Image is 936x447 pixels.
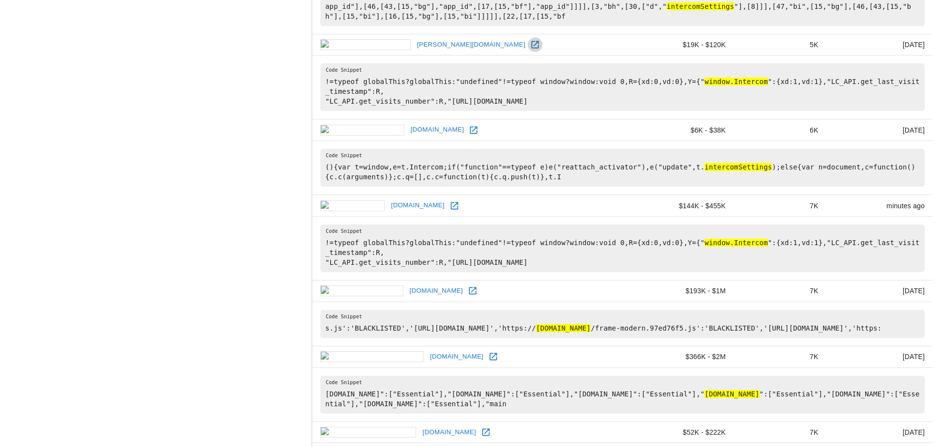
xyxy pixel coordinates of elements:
[407,283,466,299] a: [DOMAIN_NAME]
[465,283,480,298] a: Open alltrails.com in new window
[479,425,493,440] a: Open bamboohr.com in new window
[320,351,424,362] img: lightreading.com icon
[635,346,734,367] td: $366K - $2M
[734,346,826,367] td: 7K
[320,285,403,296] img: alltrails.com icon
[320,149,925,187] pre: (){var t=window,e=t.Intercom;if("function"==typeof e)e("reattach_activator"),e("update",t. );else...
[536,324,591,332] hl: [DOMAIN_NAME]
[635,34,734,56] td: $19K - $120K
[320,427,416,438] img: bamboohr.com icon
[635,421,734,443] td: $52K - $222K
[705,390,760,398] hl: [DOMAIN_NAME]
[635,119,734,141] td: $6K - $38K
[734,119,826,141] td: 6K
[320,39,411,50] img: emerson.com icon
[826,195,933,217] td: minutes ago
[635,280,734,302] td: $193K - $1M
[408,122,467,138] a: [DOMAIN_NAME]
[420,425,479,440] a: [DOMAIN_NAME]
[667,2,734,10] hl: intercomSettings
[320,376,925,414] pre: [DOMAIN_NAME]":["Essential"],"[DOMAIN_NAME]":["Essential"],"[DOMAIN_NAME]":["Essential"]," ":["Es...
[705,163,772,171] hl: intercomSettings
[826,421,933,443] td: [DATE]
[389,198,447,213] a: [DOMAIN_NAME]
[826,119,933,141] td: [DATE]
[427,349,486,364] a: [DOMAIN_NAME]
[466,123,481,138] a: Open storyful.com in new window
[320,200,385,211] img: slb.com icon
[826,34,933,56] td: [DATE]
[734,195,826,217] td: 7K
[486,349,501,364] a: Open lightreading.com in new window
[320,224,925,272] pre: !=typeof globalThis?globalThis:"undefined"!=typeof window?window:void 0,R={xd:0,vd:0},Y={" ":{xd:...
[415,37,528,53] a: [PERSON_NAME][DOMAIN_NAME]
[826,280,933,302] td: [DATE]
[447,198,462,213] a: Open slb.com in new window
[734,34,826,56] td: 5K
[320,310,925,338] pre: s.js':'BLACKLISTED','[URL][DOMAIN_NAME]','https:// /frame-modern.97ed76f5.js':'BLACKLISTED','[URL...
[826,346,933,367] td: [DATE]
[705,239,768,247] hl: window.Intercom
[734,280,826,302] td: 7K
[705,78,768,85] hl: window.Intercom
[887,377,924,415] iframe: Drift Widget Chat Controller
[734,421,826,443] td: 7K
[320,63,925,111] pre: !=typeof globalThis?globalThis:"undefined"!=typeof window?window:void 0,R={xd:0,vd:0},Y={" ":{xd:...
[635,195,734,217] td: $144K - $455K
[528,37,542,52] a: Open emerson.com in new window
[320,125,404,136] img: storyful.com icon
